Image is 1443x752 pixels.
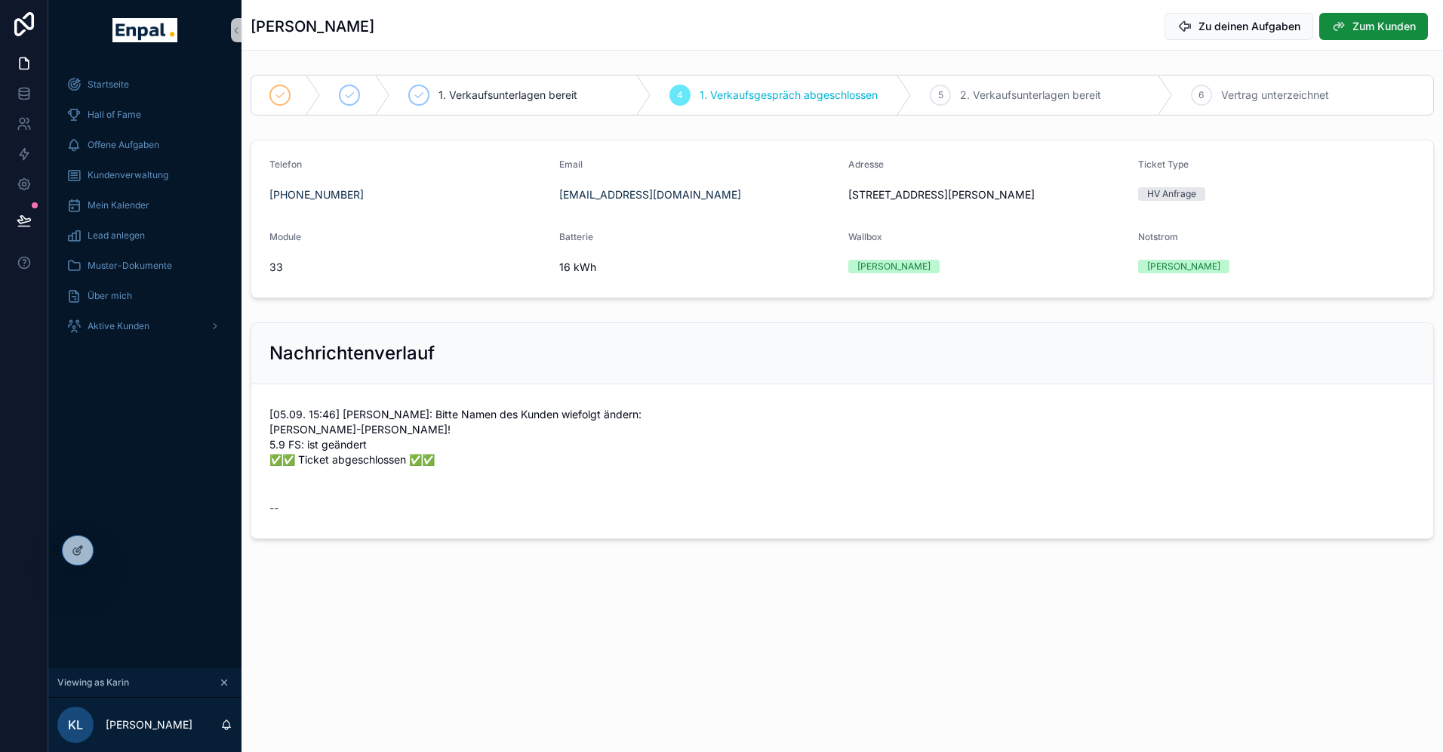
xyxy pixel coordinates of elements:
[88,169,168,181] span: Kundenverwaltung
[112,18,177,42] img: App logo
[57,282,232,310] a: Über mich
[1138,231,1178,242] span: Notstrom
[269,260,547,275] span: 33
[960,88,1101,103] span: 2. Verkaufsunterlagen bereit
[1165,13,1313,40] button: Zu deinen Aufgaben
[1198,19,1300,34] span: Zu deinen Aufgaben
[938,89,943,101] span: 5
[88,260,172,272] span: Muster-Dokumente
[57,313,232,340] a: Aktive Kunden
[848,159,884,170] span: Adresse
[1198,89,1204,101] span: 6
[88,139,159,151] span: Offene Aufgaben
[57,71,232,98] a: Startseite
[269,501,278,516] span: --
[269,407,1415,467] span: [05.09. 15:46] [PERSON_NAME]: Bitte Namen des Kunden wiefolgt ändern: [PERSON_NAME]-[PERSON_NAME]...
[88,79,129,91] span: Startseite
[88,230,145,242] span: Lead anlegen
[700,88,878,103] span: 1. Verkaufsgespräch abgeschlossen
[57,676,129,689] span: Viewing as Karin
[269,231,301,242] span: Module
[269,187,364,202] a: [PHONE_NUMBER]
[57,101,232,128] a: Hall of Fame
[57,192,232,219] a: Mein Kalender
[88,320,149,332] span: Aktive Kunden
[438,88,577,103] span: 1. Verkaufsunterlagen bereit
[1147,187,1196,201] div: HV Anfrage
[88,290,132,302] span: Über mich
[88,109,141,121] span: Hall of Fame
[559,187,741,202] a: [EMAIL_ADDRESS][DOMAIN_NAME]
[57,162,232,189] a: Kundenverwaltung
[1352,19,1416,34] span: Zum Kunden
[1319,13,1428,40] button: Zum Kunden
[1138,159,1189,170] span: Ticket Type
[559,159,583,170] span: Email
[57,252,232,279] a: Muster-Dokumente
[269,341,435,365] h2: Nachrichtenverlauf
[1221,88,1329,103] span: Vertrag unterzeichnet
[57,131,232,159] a: Offene Aufgaben
[48,60,242,359] div: scrollable content
[251,16,374,37] h1: [PERSON_NAME]
[857,260,931,273] div: [PERSON_NAME]
[106,717,192,732] p: [PERSON_NAME]
[269,159,302,170] span: Telefon
[88,199,149,211] span: Mein Kalender
[1147,260,1220,273] div: [PERSON_NAME]
[848,231,882,242] span: Wallbox
[68,716,83,734] span: KL
[57,222,232,249] a: Lead anlegen
[559,260,837,275] span: 16 kWh
[559,231,593,242] span: Batterie
[677,89,683,101] span: 4
[848,187,1126,202] span: [STREET_ADDRESS][PERSON_NAME]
